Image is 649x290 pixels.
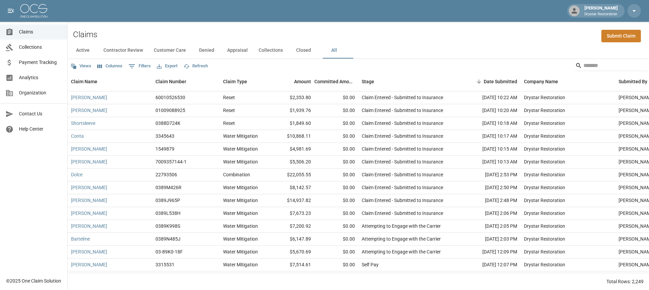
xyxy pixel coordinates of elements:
[270,220,314,233] div: $7,200.92
[524,72,558,91] div: Company Name
[524,171,565,178] div: Drystar Restoration
[314,169,358,181] div: $0.00
[524,107,565,114] div: Drystar Restoration
[314,233,358,246] div: $0.00
[460,207,521,220] div: [DATE] 2:06 PM
[362,146,443,152] div: Claim Entered - Submitted to Insurance
[155,61,179,71] button: Export
[460,181,521,194] div: [DATE] 2:50 PM
[73,30,97,40] h2: Claims
[155,236,181,242] div: 0389N485J
[314,259,358,271] div: $0.00
[223,171,250,178] div: Combination
[182,61,210,71] button: Refresh
[223,94,235,101] div: Reset
[460,104,521,117] div: [DATE] 10:20 AM
[68,42,98,59] button: Active
[460,194,521,207] div: [DATE] 2:48 PM
[460,169,521,181] div: [DATE] 2:53 PM
[155,261,174,268] div: 3315531
[362,120,443,127] div: Claim Entered - Submitted to Insurance
[155,94,185,101] div: 60010526530
[223,158,258,165] div: Water Mitigation
[19,59,62,66] span: Payment Tracking
[71,94,107,101] a: [PERSON_NAME]
[19,126,62,133] span: Help Center
[270,181,314,194] div: $8,142.57
[155,171,177,178] div: 22793506
[362,72,374,91] div: Stage
[362,94,443,101] div: Claim Entered - Submitted to Insurance
[223,72,247,91] div: Claim Type
[68,42,649,59] div: dynamic tabs
[270,169,314,181] div: $22,055.55
[270,130,314,143] div: $10,868.11
[253,42,288,59] button: Collections
[362,248,441,255] div: Attempting to Engage with the Carrier
[6,277,61,284] div: © 2025 One Claim Solution
[474,77,484,86] button: Sort
[96,61,124,71] button: Select columns
[4,4,18,18] button: open drawer
[460,143,521,156] div: [DATE] 10:15 AM
[71,236,90,242] a: Bartelme
[524,184,565,191] div: Drystar Restoration
[314,91,358,104] div: $0.00
[223,210,258,217] div: Water Mitigation
[98,42,148,59] button: Contractor Review
[223,133,258,139] div: Water Mitigation
[524,223,565,229] div: Drystar Restoration
[270,271,314,284] div: $4,654.07
[155,197,180,204] div: 0389J965P
[314,271,358,284] div: $0.00
[152,72,220,91] div: Claim Number
[270,72,314,91] div: Amount
[524,94,565,101] div: Drystar Restoration
[20,4,47,18] img: ocs-logo-white-transparent.png
[19,28,62,36] span: Claims
[69,61,93,71] button: Views
[521,72,615,91] div: Company Name
[524,120,565,127] div: Drystar Restoration
[314,246,358,259] div: $0.00
[19,74,62,81] span: Analytics
[71,210,107,217] a: [PERSON_NAME]
[601,30,641,42] a: Submit Claim
[270,156,314,169] div: $5,506.20
[314,104,358,117] div: $0.00
[362,210,443,217] div: Claim Entered - Submitted to Insurance
[319,42,349,59] button: All
[460,117,521,130] div: [DATE] 10:18 AM
[155,133,174,139] div: 3345643
[460,259,521,271] div: [DATE] 12:07 PM
[524,236,565,242] div: Drystar Restoration
[362,171,443,178] div: Claim Entered - Submitted to Insurance
[270,143,314,156] div: $4,981.69
[223,236,258,242] div: Water Mitigation
[584,12,618,17] p: Drystar Restoration
[460,246,521,259] div: [DATE] 12:09 PM
[460,130,521,143] div: [DATE] 10:17 AM
[270,207,314,220] div: $7,673.23
[155,210,181,217] div: 0389L538H
[460,72,521,91] div: Date Submitted
[314,207,358,220] div: $0.00
[71,197,107,204] a: [PERSON_NAME]
[460,233,521,246] div: [DATE] 2:03 PM
[270,117,314,130] div: $1,849.60
[155,223,180,229] div: 0389K998S
[575,60,648,72] div: Search
[294,72,311,91] div: Amount
[524,261,565,268] div: Drystar Restoration
[223,197,258,204] div: Water Mitigation
[314,220,358,233] div: $0.00
[362,236,441,242] div: Attempting to Engage with the Carrier
[220,72,270,91] div: Claim Type
[362,133,443,139] div: Claim Entered - Submitted to Insurance
[222,42,253,59] button: Appraisal
[460,220,521,233] div: [DATE] 2:05 PM
[460,271,521,284] div: [DATE] 12:06 PM
[362,261,379,268] div: Self Pay
[223,223,258,229] div: Water Mitigation
[314,130,358,143] div: $0.00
